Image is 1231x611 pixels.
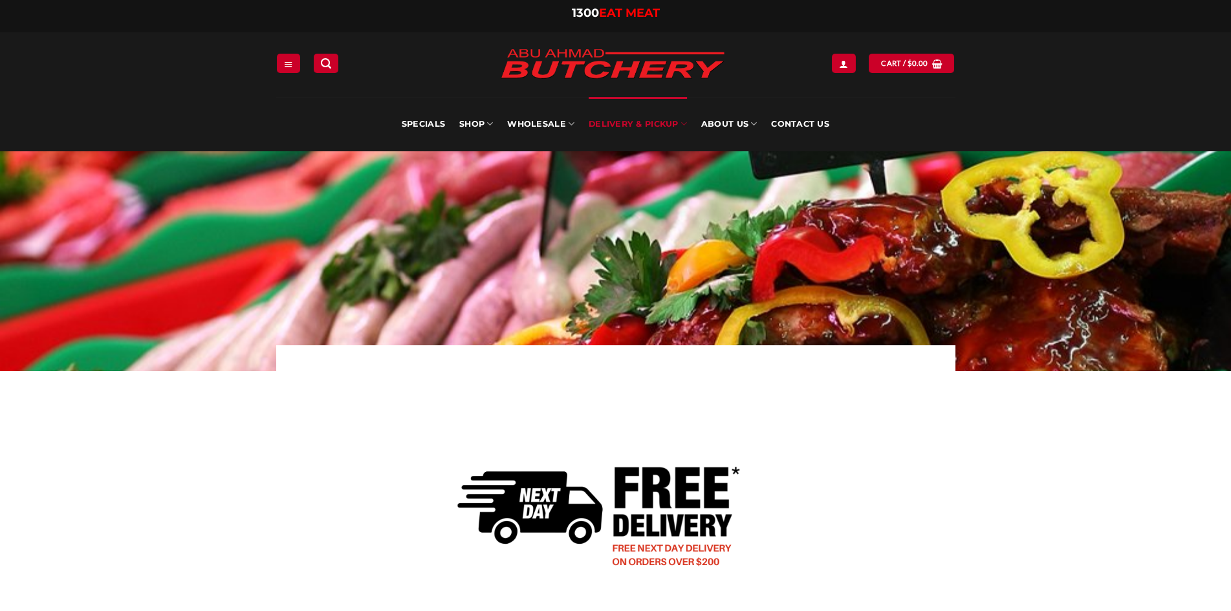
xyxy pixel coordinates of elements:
[507,97,574,151] a: Wholesale
[908,59,928,67] bdi: 0.00
[589,97,687,151] a: Delivery & Pickup
[314,54,338,72] a: Search
[572,6,599,20] span: 1300
[832,54,855,72] a: Login
[490,40,735,89] img: Abu Ahmad Butchery
[277,54,300,72] a: Menu
[459,97,493,151] a: SHOP
[908,58,912,69] span: $
[572,6,660,20] a: 1300EAT MEAT
[402,97,445,151] a: Specials
[599,6,660,20] span: EAT MEAT
[869,54,954,72] a: View cart
[701,97,757,151] a: About Us
[881,58,928,69] span: Cart /
[771,97,829,151] a: Contact Us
